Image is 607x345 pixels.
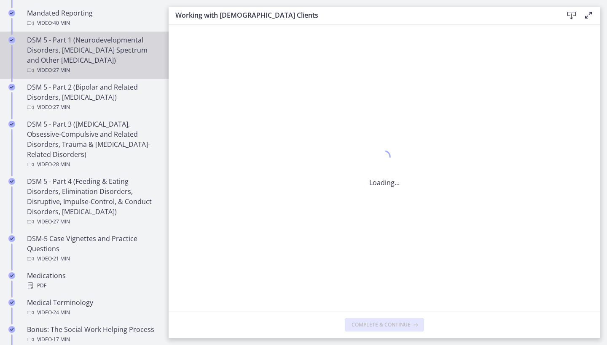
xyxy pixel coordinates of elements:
div: DSM-5 Case Vignettes and Practice Questions [27,234,158,264]
span: · 27 min [52,217,70,227]
div: Mandated Reporting [27,8,158,28]
i: Completed [8,326,15,333]
i: Completed [8,235,15,242]
div: Video [27,102,158,112]
span: · 27 min [52,65,70,75]
div: Video [27,254,158,264]
span: · 24 min [52,308,70,318]
div: 1 [369,148,400,167]
div: DSM 5 - Part 1 (Neurodevelopmental Disorders, [MEDICAL_DATA] Spectrum and Other [MEDICAL_DATA]) [27,35,158,75]
i: Completed [8,178,15,185]
button: Complete & continue [345,318,424,332]
div: DSM 5 - Part 3 ([MEDICAL_DATA], Obsessive-Compulsive and Related Disorders, Trauma & [MEDICAL_DAT... [27,119,158,170]
span: Complete & continue [352,321,411,328]
div: DSM 5 - Part 4 (Feeding & Eating Disorders, Elimination Disorders, Disruptive, Impulse-Control, &... [27,176,158,227]
i: Completed [8,121,15,127]
h3: Working with [DEMOGRAPHIC_DATA] Clients [175,10,550,20]
i: Completed [8,84,15,90]
p: Loading... [369,178,400,188]
div: Medications [27,271,158,291]
div: Video [27,308,158,318]
div: PDF [27,281,158,291]
span: · 27 min [52,102,70,112]
div: DSM 5 - Part 2 (Bipolar and Related Disorders, [MEDICAL_DATA]) [27,82,158,112]
div: Video [27,159,158,170]
div: Video [27,65,158,75]
i: Completed [8,272,15,279]
i: Completed [8,299,15,306]
i: Completed [8,10,15,16]
span: · 17 min [52,334,70,345]
span: · 28 min [52,159,70,170]
span: · 40 min [52,18,70,28]
div: Bonus: The Social Work Helping Process [27,324,158,345]
div: Video [27,334,158,345]
span: · 21 min [52,254,70,264]
div: Medical Terminology [27,297,158,318]
div: Video [27,18,158,28]
div: Video [27,217,158,227]
i: Completed [8,37,15,43]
